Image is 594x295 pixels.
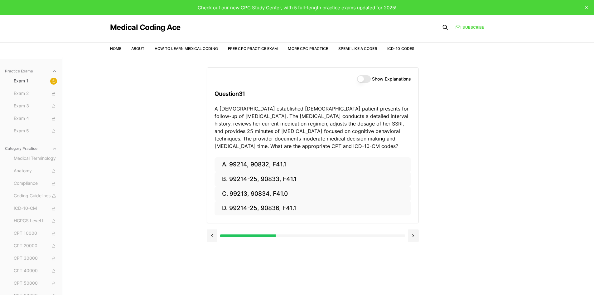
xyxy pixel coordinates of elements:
span: Exam 1 [14,78,57,85]
iframe: portal-trigger [492,264,594,295]
p: A [DEMOGRAPHIC_DATA] established [DEMOGRAPHIC_DATA] patient presents for follow-up of [MEDICAL_DA... [215,105,411,150]
button: D. 99214-25, 90836, F41.1 [215,201,411,216]
span: CPT 20000 [14,243,57,249]
button: Exam 1 [11,76,60,86]
button: A. 99214, 90832, F41.1 [215,157,411,172]
button: HCPCS Level II [11,216,60,226]
a: About [131,46,145,51]
a: Subscribe [456,25,484,30]
a: Medical Coding Ace [110,24,181,31]
span: CPT 30000 [14,255,57,262]
span: CPT 40000 [14,268,57,274]
button: close [582,2,592,12]
span: Medical Terminology [14,155,57,162]
button: Exam 3 [11,101,60,111]
span: Compliance [14,180,57,187]
span: ICD-10-CM [14,205,57,212]
button: Compliance [11,179,60,189]
button: C. 99213, 90834, F41.0 [215,186,411,201]
span: CPT 50000 [14,280,57,287]
button: CPT 20000 [11,241,60,251]
button: Anatomy [11,166,60,176]
button: Coding Guidelines [11,191,60,201]
button: ICD-10-CM [11,204,60,214]
button: CPT 30000 [11,253,60,263]
span: Check out our new CPC Study Center, with 5 full-length practice exams updated for 2025! [198,5,396,11]
button: Practice Exams [2,66,60,76]
button: Exam 5 [11,126,60,136]
button: CPT 10000 [11,229,60,238]
span: Anatomy [14,168,57,175]
button: Category Practice [2,144,60,154]
span: Exam 5 [14,128,57,135]
span: HCPCS Level II [14,218,57,224]
span: Exam 4 [14,115,57,122]
span: Exam 3 [14,103,57,110]
button: B. 99214-25, 90833, F41.1 [215,172,411,187]
button: Medical Terminology [11,154,60,164]
span: Coding Guidelines [14,193,57,199]
a: Home [110,46,121,51]
label: Show Explanations [372,77,411,81]
a: How to Learn Medical Coding [155,46,218,51]
button: Exam 2 [11,89,60,99]
a: More CPC Practice [288,46,328,51]
span: CPT 10000 [14,230,57,237]
h3: Question 31 [215,85,411,103]
a: Speak Like a Coder [338,46,377,51]
span: Exam 2 [14,90,57,97]
button: Exam 4 [11,114,60,124]
a: Free CPC Practice Exam [228,46,278,51]
button: CPT 40000 [11,266,60,276]
button: CPT 50000 [11,278,60,288]
a: ICD-10 Codes [387,46,414,51]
